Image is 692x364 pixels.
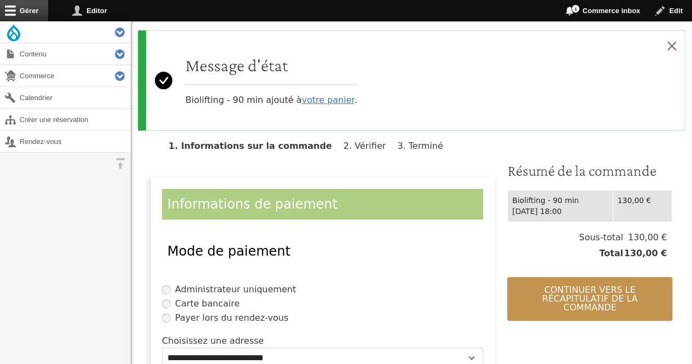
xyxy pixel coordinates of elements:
div: Biolifting - 90 min ajouté à . [185,55,357,107]
span: 1 [571,4,580,13]
span: 130,00 € [623,247,667,260]
button: Orientation horizontale [109,153,131,174]
li: Informations sur la commande [168,141,341,151]
label: Administrateur uniquement [175,283,296,296]
button: Continuer vers le récapitulatif de la commande [507,277,672,321]
td: 130,00 € [613,190,672,222]
li: Terminé [397,141,452,151]
button: Close [659,31,685,61]
svg: Success: [155,39,172,122]
a: votre panier [301,95,354,105]
label: Payer lors du rendez-vous [175,311,288,325]
span: 130,00 € [623,231,667,244]
span: Informations de paiement [167,197,338,212]
span: Total [599,247,623,260]
span: Sous-total [579,231,623,244]
h3: Résumé de la commande [507,161,672,180]
h2: Message d'état [185,55,357,76]
span: Mode de paiement [167,244,290,259]
li: Vérifier [344,141,394,151]
div: Message d'état [138,30,685,131]
time: [DATE] 18:00 [512,207,561,216]
div: Biolifting - 90 min [512,195,608,206]
label: Carte bancaire [175,297,240,310]
label: Choisissez une adresse [162,334,264,348]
